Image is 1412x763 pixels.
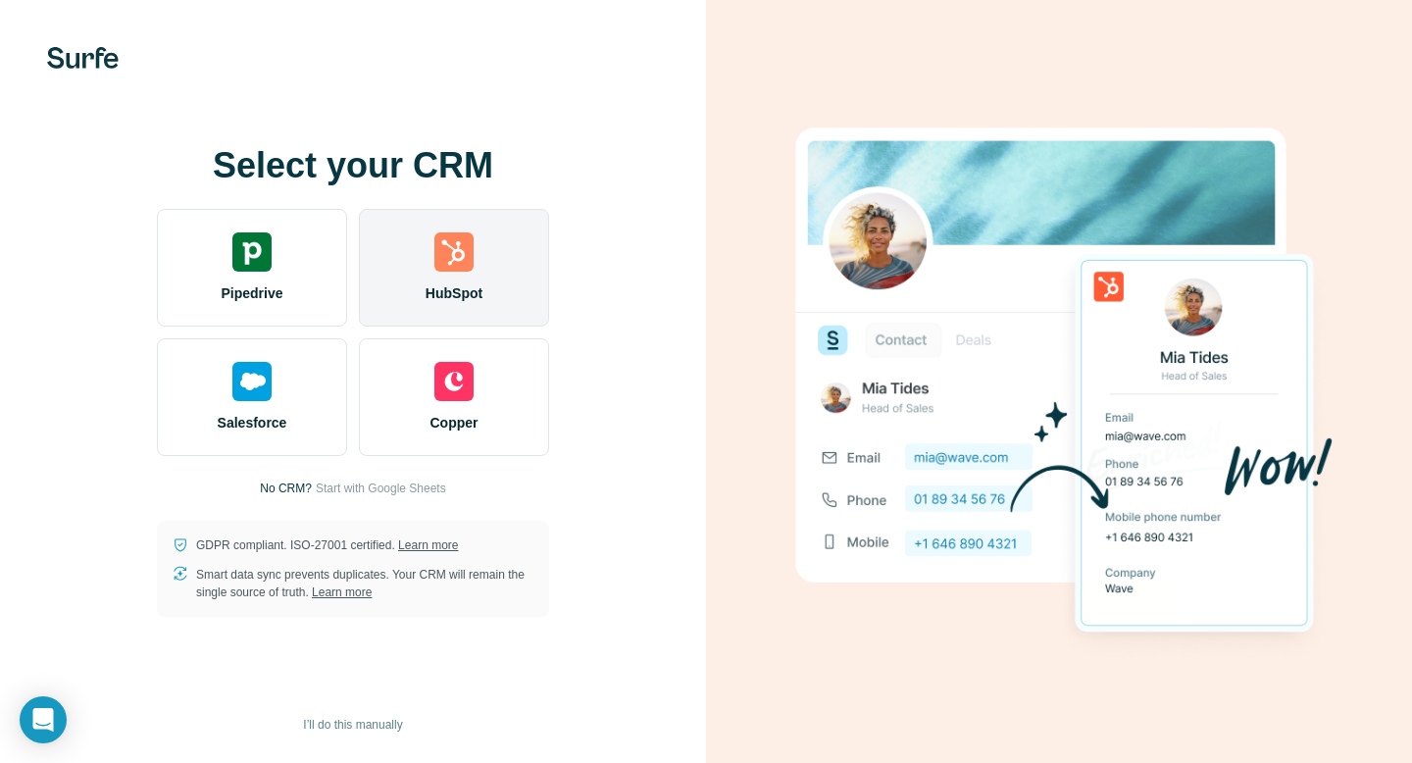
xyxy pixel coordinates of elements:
[426,283,482,303] span: HubSpot
[784,97,1334,666] img: HUBSPOT image
[221,283,282,303] span: Pipedrive
[316,480,446,497] button: Start with Google Sheets
[289,710,416,739] button: I’ll do this manually
[196,566,533,601] p: Smart data sync prevents duplicates. Your CRM will remain the single source of truth.
[312,585,372,599] a: Learn more
[196,536,458,554] p: GDPR compliant. ISO-27001 certified.
[157,146,549,185] h1: Select your CRM
[398,538,458,552] a: Learn more
[47,47,119,69] img: Surfe's logo
[303,716,402,734] span: I’ll do this manually
[218,413,287,432] span: Salesforce
[232,362,272,401] img: salesforce's logo
[430,413,479,432] span: Copper
[434,362,474,401] img: copper's logo
[232,232,272,272] img: pipedrive's logo
[260,480,312,497] p: No CRM?
[20,696,67,743] div: Open Intercom Messenger
[434,232,474,272] img: hubspot's logo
